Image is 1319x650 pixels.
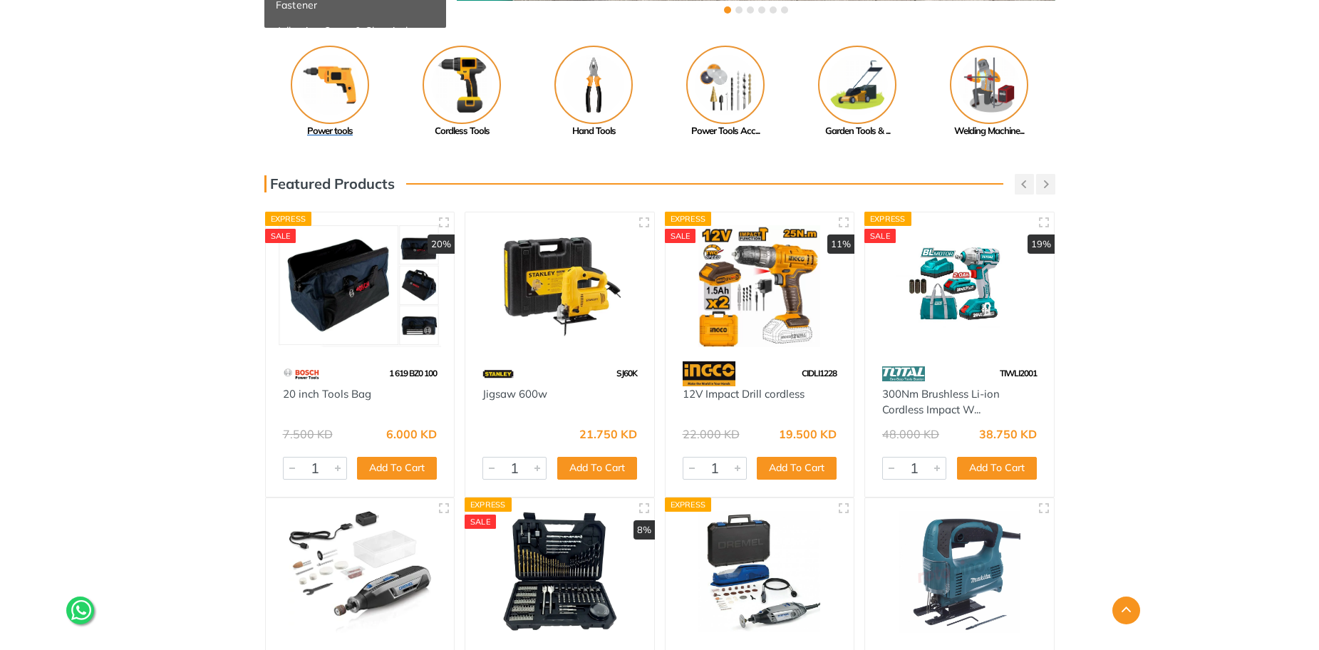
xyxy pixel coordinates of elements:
[265,212,312,226] div: Express
[683,361,736,386] img: 91.webp
[616,368,637,378] span: SJ60K
[396,46,528,138] a: Cordless Tools
[957,457,1037,480] button: Add To Cart
[683,387,805,401] a: 12V Impact Drill cordless
[827,234,854,254] div: 11%
[878,225,1041,347] img: Royal Tools - 300Nm Brushless Li-ion Cordless Impact Wrench 20V 1/2
[482,361,514,386] img: 15.webp
[792,46,924,138] a: Garden Tools & ...
[1000,368,1037,378] span: TIWLI2001
[386,428,437,440] div: 6.000 KD
[428,234,455,254] div: 20%
[878,511,1041,633] img: Royal Tools - Jigsaw 450 W
[882,361,925,386] img: 86.webp
[864,212,911,226] div: Express
[686,46,765,124] img: Royal - Power Tools Accessories
[757,457,837,480] button: Add To Cart
[554,46,633,124] img: Royal - Hand Tools
[950,46,1028,124] img: Royal - Welding Machine & Tools
[882,387,1000,417] a: 300Nm Brushless Li-ion Cordless Impact W...
[1028,234,1055,254] div: 19%
[264,124,396,138] div: Power tools
[557,457,637,480] button: Add To Cart
[528,46,660,138] a: Hand Tools
[279,225,442,347] img: Royal Tools - 20 inch Tools Bag
[802,368,837,378] span: CIDLI1228
[818,46,896,124] img: Royal - Garden Tools & Accessories
[264,18,446,43] a: Adhesive, Spray & Chemical
[792,124,924,138] div: Garden Tools & ...
[357,457,437,480] button: Add To Cart
[265,229,296,243] div: SALE
[924,46,1055,138] a: Welding Machine...
[678,511,842,633] img: Royal Tools - 3000 Rotary Tool and Multi-Tool Kit 130W 25 Pcs
[423,46,501,124] img: Royal - Cordless Tools
[396,124,528,138] div: Cordless Tools
[465,497,512,512] div: Express
[465,515,496,529] div: SALE
[283,361,321,386] img: 55.webp
[678,225,842,347] img: Royal Tools - 12V Impact Drill cordless
[291,46,369,124] img: Royal - Power tools
[683,428,740,440] div: 22.000 KD
[389,368,437,378] span: 1 619 BZ0 100
[660,46,792,138] a: Power Tools Acc...
[633,520,655,540] div: 8%
[924,124,1055,138] div: Welding Machine...
[283,387,371,401] a: 20 inch Tools Bag
[528,124,660,138] div: Hand Tools
[279,511,442,633] img: Royal Tools - Cordless Rotary Tool 4V
[779,428,837,440] div: 19.500 KD
[264,175,395,192] h3: Featured Products
[283,428,333,440] div: 7.500 KD
[264,46,396,138] a: Power tools
[660,124,792,138] div: Power Tools Acc...
[979,428,1037,440] div: 38.750 KD
[482,387,547,401] a: Jigsaw 600w
[579,428,637,440] div: 21.750 KD
[882,428,939,440] div: 48.000 KD
[478,225,641,347] img: Royal Tools - Jigsaw 600w
[864,229,896,243] div: SALE
[478,511,641,633] img: Royal Tools - Drill Bit, Screwdriving Set 103 Pieces
[665,497,712,512] div: Express
[665,212,712,226] div: Express
[665,229,696,243] div: SALE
